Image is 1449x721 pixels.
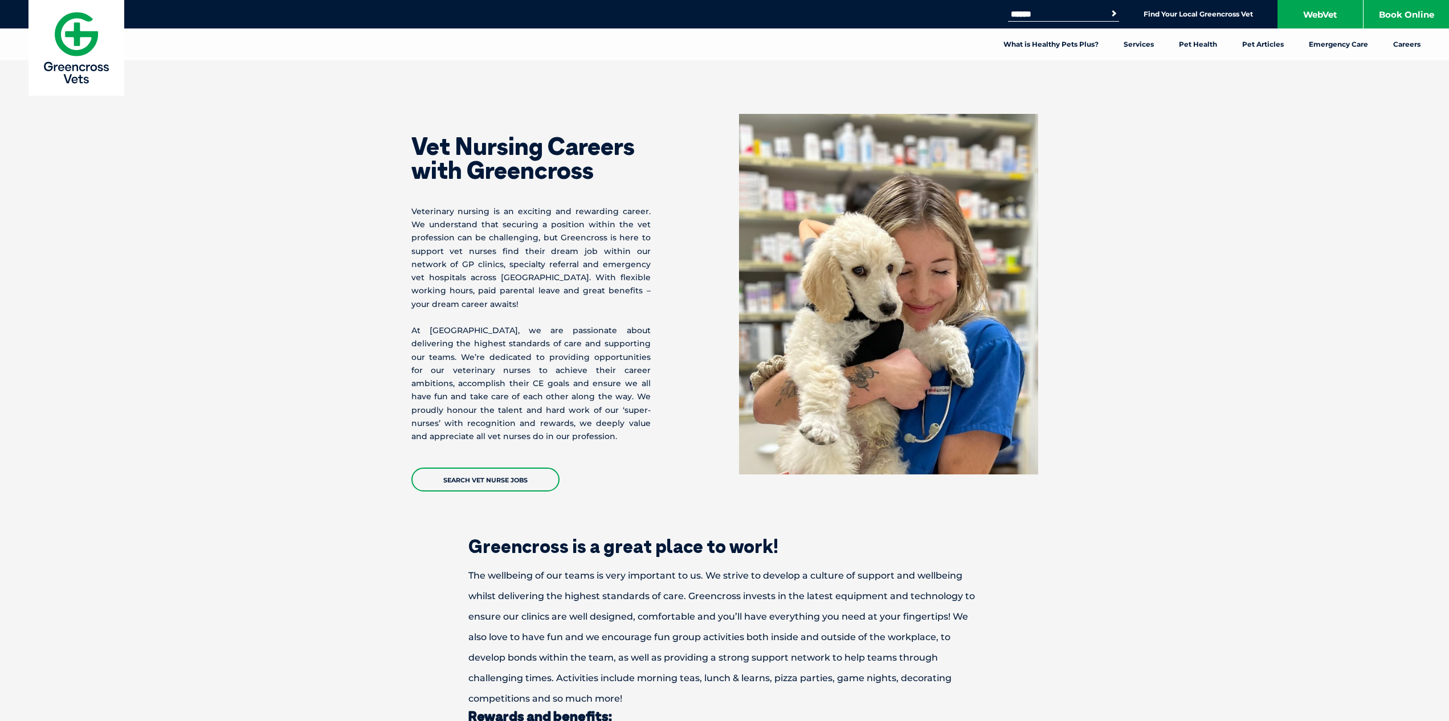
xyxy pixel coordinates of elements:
a: Services [1111,28,1166,60]
h2: Greencross is a great place to work! [428,537,1021,555]
a: Search Vet Nurse Jobs [411,468,560,491]
p: Veterinary nursing is an exciting and rewarding career. We understand that securing a position wi... [411,205,651,311]
p: At [GEOGRAPHIC_DATA], we are passionate about delivering the highest standards of care and suppor... [411,324,651,443]
a: Emergency Care [1296,28,1381,60]
img: A Vet nurse in an AEC branded blue scrub top in hospital area, smiling holding a cute white dog [739,114,1038,474]
button: Search [1108,8,1120,19]
a: Pet Articles [1230,28,1296,60]
a: Pet Health [1166,28,1230,60]
a: Find Your Local Greencross Vet [1144,10,1253,19]
p: The wellbeing of our teams is very important to us. We strive to develop a culture of support and... [428,566,1021,709]
h2: Vet Nursing Careers with Greencross [411,134,651,182]
a: What is Healthy Pets Plus? [991,28,1111,60]
a: Careers [1381,28,1433,60]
